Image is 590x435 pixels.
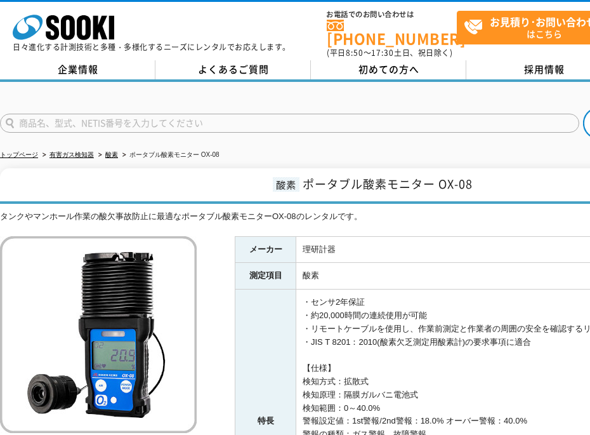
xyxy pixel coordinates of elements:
span: 8:50 [346,47,364,58]
span: (平日 ～ 土日、祝日除く) [327,47,452,58]
span: ポータブル酸素モニター OX-08 [303,175,473,192]
span: お電話でのお問い合わせは [327,11,457,18]
span: 初めての方へ [358,62,419,76]
a: 初めての方へ [311,60,466,79]
li: ポータブル酸素モニター OX-08 [120,149,220,162]
a: よくあるご質問 [155,60,311,79]
a: [PHONE_NUMBER] [327,20,457,46]
th: メーカー [235,236,296,263]
a: 酸素 [105,151,118,158]
span: 酸素 [273,177,299,192]
th: 測定項目 [235,263,296,290]
span: 17:30 [371,47,394,58]
p: 日々進化する計測技術と多種・多様化するニーズにレンタルでお応えします。 [13,43,291,51]
a: 有害ガス検知器 [49,151,94,158]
